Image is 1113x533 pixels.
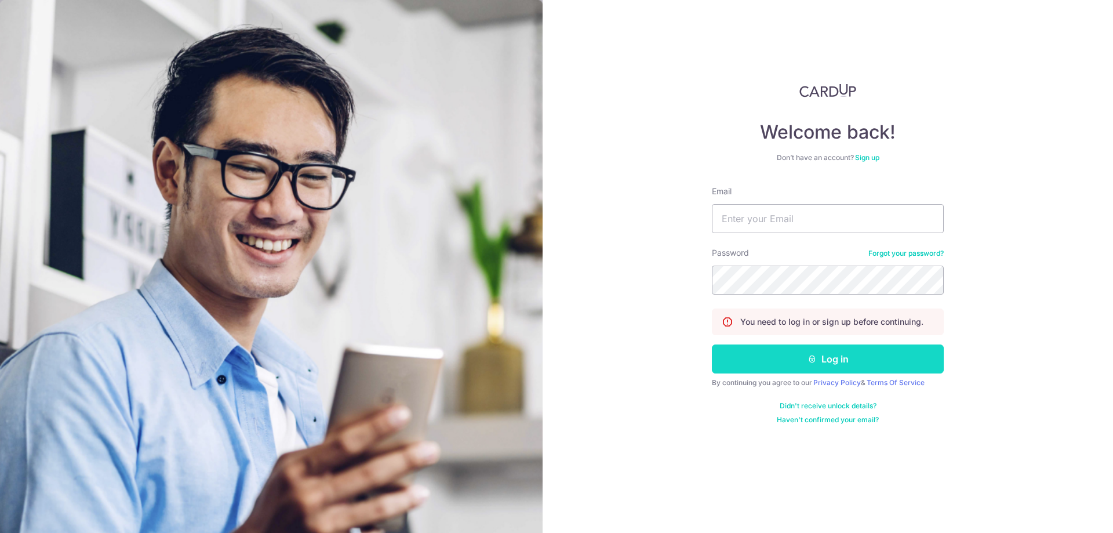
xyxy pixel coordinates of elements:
a: Didn't receive unlock details? [780,401,876,411]
label: Email [712,186,732,197]
a: Forgot your password? [868,249,944,258]
a: Sign up [855,153,879,162]
img: CardUp Logo [799,84,856,97]
h4: Welcome back! [712,121,944,144]
a: Terms Of Service [867,378,925,387]
button: Log in [712,345,944,374]
p: You need to log in or sign up before continuing. [740,316,923,328]
div: By continuing you agree to our & [712,378,944,387]
input: Enter your Email [712,204,944,233]
label: Password [712,247,749,259]
a: Haven't confirmed your email? [777,415,879,425]
a: Privacy Policy [813,378,861,387]
div: Don’t have an account? [712,153,944,162]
